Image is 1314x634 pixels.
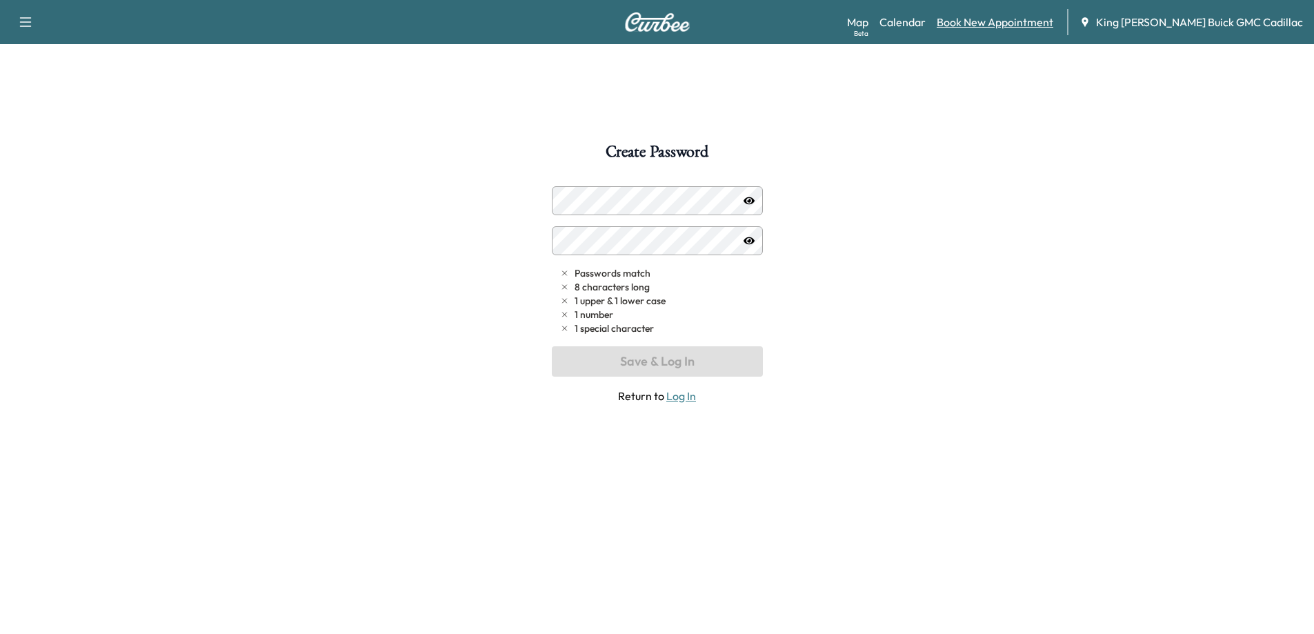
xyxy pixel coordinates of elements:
span: Passwords match [575,266,650,280]
img: Curbee Logo [624,12,690,32]
a: Log In [666,389,696,403]
span: King [PERSON_NAME] Buick GMC Cadillac [1096,14,1303,30]
span: 8 characters long [575,280,650,294]
span: 1 upper & 1 lower case [575,294,666,308]
a: MapBeta [847,14,868,30]
span: 1 number [575,308,613,321]
span: 1 special character [575,321,654,335]
h1: Create Password [606,143,708,167]
a: Calendar [879,14,926,30]
a: Book New Appointment [937,14,1053,30]
span: Return to [552,388,763,404]
div: Beta [854,28,868,39]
